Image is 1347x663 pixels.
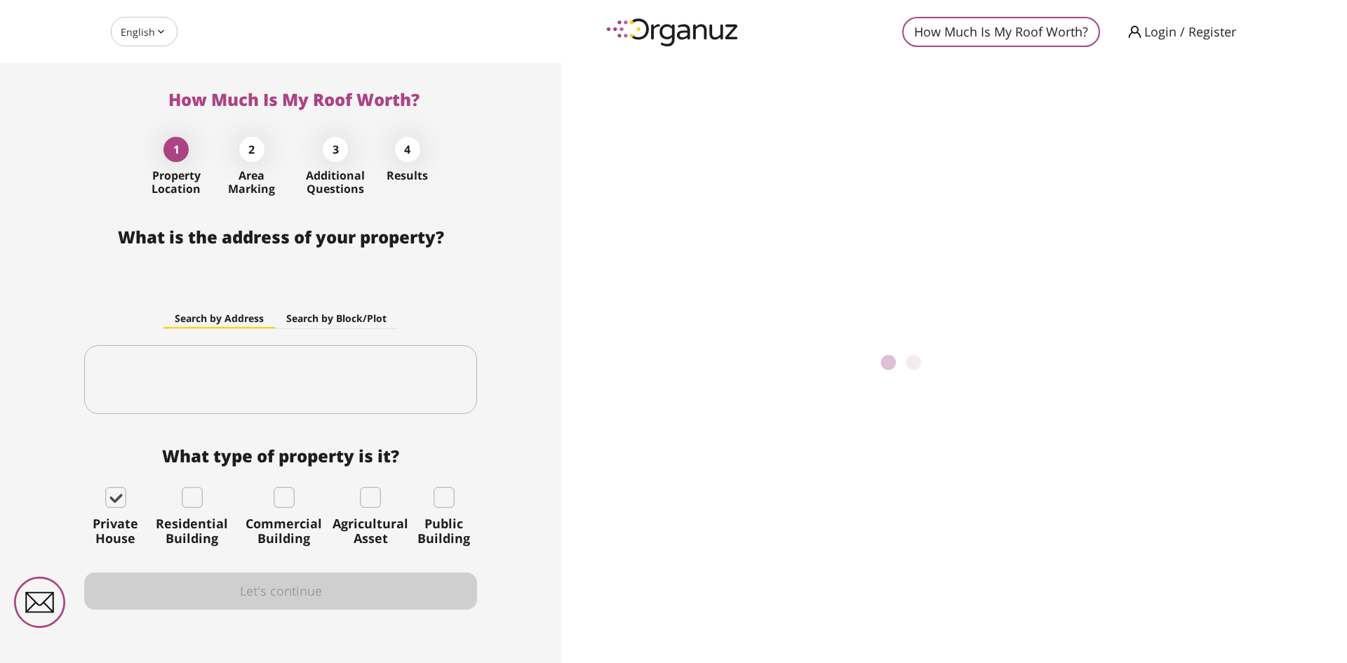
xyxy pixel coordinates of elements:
span: Results [387,169,428,182]
button: Login / Register [1128,23,1236,41]
div: 4 [395,137,420,162]
span: Commercial Building [237,516,330,547]
span: Area Marking [220,169,285,195]
button: How Much Is My Roof Worth? [902,17,1100,47]
div: 2 [239,137,264,162]
img: טוען... [880,325,1028,402]
div: 3 [323,137,348,162]
span: Agricultural Asset [330,516,410,547]
span: What is the address of your property? [118,225,444,248]
span: Login / Register [1144,25,1236,39]
div: 1 [163,137,189,162]
span: Property Location [133,169,220,195]
img: logo [596,13,751,51]
button: Search by Block/Plot [275,308,398,329]
button: Search by Address [163,308,275,329]
span: Public Building [410,516,477,547]
span: What type of property is it? [84,446,477,466]
div: English [111,12,177,51]
span: How Much Is My Roof Worth? [168,88,420,111]
span: Private House [84,516,147,547]
span: Additional Questions [284,169,387,195]
span: Residential Building [147,516,237,547]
